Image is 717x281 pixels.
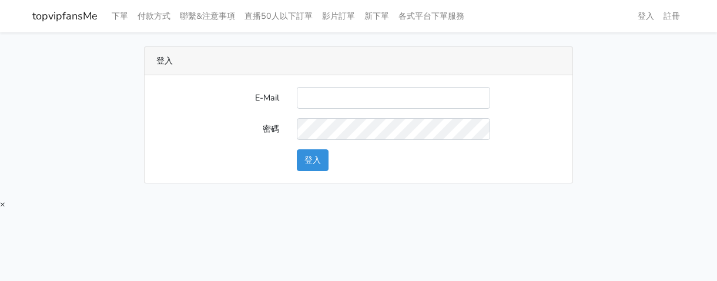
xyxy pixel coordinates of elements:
[32,5,98,28] a: topvipfansMe
[297,149,329,171] button: 登入
[133,5,175,28] a: 付款方式
[633,5,659,28] a: 登入
[360,5,394,28] a: 新下單
[317,5,360,28] a: 影片訂單
[394,5,469,28] a: 各式平台下單服務
[240,5,317,28] a: 直播50人以下訂單
[148,87,288,109] label: E-Mail
[107,5,133,28] a: 下單
[659,5,685,28] a: 註冊
[175,5,240,28] a: 聯繫&注意事項
[145,47,572,75] div: 登入
[148,118,288,140] label: 密碼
